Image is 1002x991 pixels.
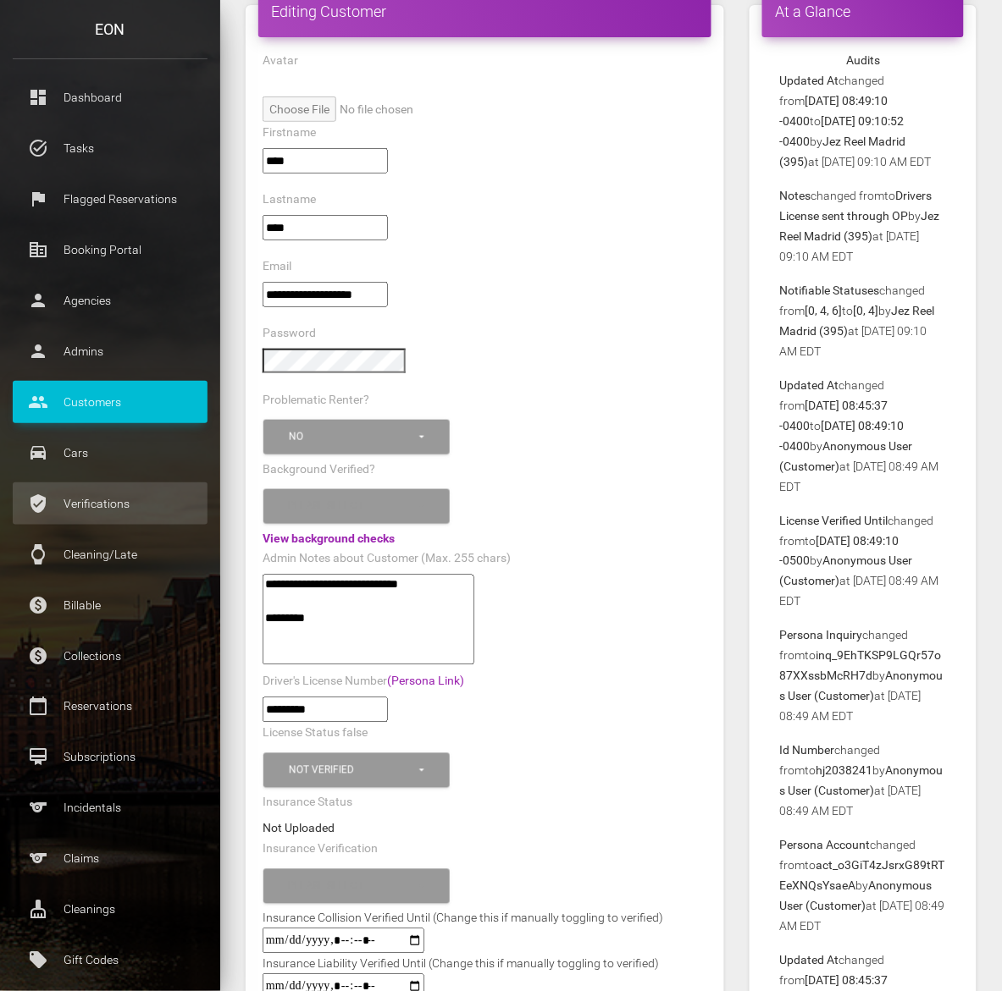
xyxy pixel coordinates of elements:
[779,554,912,588] b: Anonymous User (Customer)
[250,954,672,974] div: Insurance Liability Verified Until (Change this if manually toggling to verified)
[779,740,947,822] p: changed from to by at [DATE] 08:49 AM EDT
[25,440,195,465] p: Cars
[25,643,195,669] p: Collections
[25,389,195,415] p: Customers
[263,392,369,409] label: Problematic Renter?
[263,124,316,141] label: Firstname
[289,499,417,514] div: Please select
[13,127,208,169] a: task_alt Tasks
[13,787,208,829] a: sports Incidentals
[263,52,298,69] label: Avatar
[13,228,208,271] a: corporate_fare Booking Portal
[25,135,195,161] p: Tasks
[289,763,417,778] div: Not Verified
[13,584,208,626] a: paid Billable
[263,551,511,568] label: Admin Notes about Customer (Max. 255 chars)
[13,838,208,880] a: sports Claims
[13,76,208,118] a: dashboard Dashboard
[25,694,195,719] p: Reservations
[263,531,395,545] a: View background checks
[779,74,839,87] b: Updated At
[25,948,195,973] p: Gift Codes
[779,625,947,727] p: changed from to by at [DATE] 08:49 AM EDT
[387,674,464,688] a: (Persona Link)
[779,744,834,757] b: Id Number
[25,339,195,364] p: Admins
[263,869,450,904] button: Please select
[13,635,208,677] a: paid Collections
[779,284,879,297] b: Notifiable Statuses
[263,725,368,742] label: License Status false
[25,85,195,110] p: Dashboard
[25,288,195,313] p: Agencies
[263,674,464,691] label: Driver's License Number
[779,185,947,267] p: changed from to by at [DATE] 09:10 AM EDT
[263,822,335,835] strong: Not Uploaded
[779,189,811,202] b: Notes
[263,325,316,342] label: Password
[25,846,195,872] p: Claims
[263,420,450,454] button: No
[13,736,208,779] a: card_membership Subscriptions
[779,135,905,168] b: Jez Reel Madrid (395)
[779,534,899,568] b: [DATE] 08:49:10 -0500
[250,908,676,928] div: Insurance Collision Verified Until (Change this if manually toggling to verified)
[25,897,195,922] p: Cleanings
[25,592,195,618] p: Billable
[13,330,208,372] a: person Admins
[779,514,888,527] b: License Verified Until
[271,1,699,22] h4: Editing Customer
[779,835,947,937] p: changed from to by at [DATE] 08:49 AM EDT
[816,764,872,778] b: hj2038241
[13,279,208,322] a: person Agencies
[779,399,888,432] b: [DATE] 08:45:37 -0400
[779,419,904,453] b: [DATE] 08:49:10 -0400
[779,839,870,852] b: Persona Account
[263,841,378,858] label: Insurance Verification
[13,432,208,474] a: drive_eta Cars
[263,258,291,275] label: Email
[25,745,195,770] p: Subscriptions
[805,304,842,317] b: [0, 4, 6]
[289,430,417,444] div: No
[25,186,195,212] p: Flagged Reservations
[853,304,878,317] b: [0, 4]
[779,94,888,128] b: [DATE] 08:49:10 -0400
[779,954,839,967] b: Updated At
[25,491,195,516] p: Verifications
[263,461,375,478] label: Background Verified?
[13,381,208,423] a: people Customers
[779,859,944,893] b: act_o3GiT4zJsrxG89tRTEeXNQsYsaeA
[779,629,862,642] b: Persona Inquiry
[13,482,208,525] a: verified_user Verifications
[779,375,947,497] p: changed from to by at [DATE] 08:49 AM EDT
[779,510,947,612] p: changed from to by at [DATE] 08:49 AM EDT
[846,53,880,67] strong: Audits
[779,649,941,683] b: inq_9EhTKSP9LGQr57o87XXssbMcRH7d
[13,178,208,220] a: flag Flagged Reservations
[263,795,352,812] label: Insurance Status
[13,685,208,728] a: calendar_today Reservations
[25,237,195,262] p: Booking Portal
[263,753,450,788] button: Not Verified
[13,889,208,931] a: cleaning_services Cleanings
[25,796,195,821] p: Incidentals
[263,489,450,524] button: Please select
[775,1,951,22] h4: At a Glance
[779,114,904,148] b: [DATE] 09:10:52 -0400
[779,439,912,473] b: Anonymous User (Customer)
[779,280,947,361] p: changed from to by at [DATE] 09:10 AM EDT
[263,191,316,208] label: Lastname
[13,939,208,982] a: local_offer Gift Codes
[13,533,208,575] a: watch Cleaning/Late
[25,542,195,567] p: Cleaning/Late
[289,879,417,894] div: Please select
[779,378,839,392] b: Updated At
[779,70,947,172] p: changed from to by at [DATE] 09:10 AM EDT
